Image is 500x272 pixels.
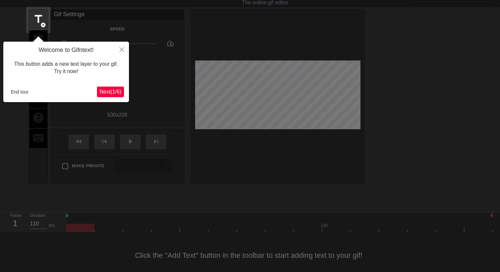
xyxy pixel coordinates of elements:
[97,87,124,97] button: Next
[8,54,124,82] div: This button adds a new text layer to your gif. Try it now!
[8,87,31,97] button: End tour
[114,42,129,57] button: Close
[100,89,121,95] span: Next ( 1 / 6 )
[8,47,124,54] h4: Welcome to Gifntext!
